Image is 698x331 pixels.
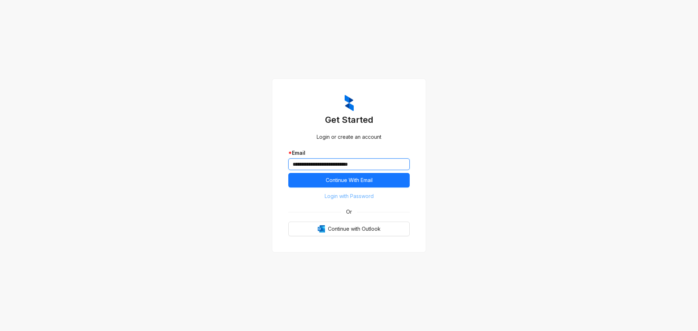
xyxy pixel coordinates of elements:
[288,114,410,126] h3: Get Started
[288,133,410,141] div: Login or create an account
[288,222,410,236] button: OutlookContinue with Outlook
[345,95,354,112] img: ZumaIcon
[288,149,410,157] div: Email
[325,192,374,200] span: Login with Password
[341,208,357,216] span: Or
[326,176,373,184] span: Continue With Email
[288,190,410,202] button: Login with Password
[318,225,325,233] img: Outlook
[288,173,410,187] button: Continue With Email
[328,225,381,233] span: Continue with Outlook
